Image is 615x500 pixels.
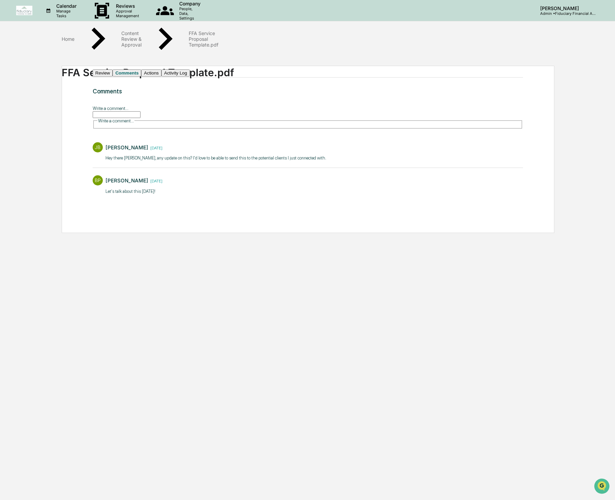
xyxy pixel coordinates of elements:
[48,114,82,119] a: Powered byPylon
[23,52,111,58] div: Start new chat
[161,69,190,77] button: Activity Log
[51,3,80,9] p: Calendar
[13,98,42,105] span: Data Lookup
[189,30,218,48] div: FFA Service Proposal Template.pdf
[16,6,32,15] img: logo
[7,52,19,64] img: 1746055101610-c473b297-6a78-478c-a979-82029cc54cd1
[67,114,82,119] span: Pylon
[121,30,142,48] div: Content Review & Approval
[111,9,143,18] p: Approval Management
[174,6,204,21] p: People, Data, Settings
[535,5,597,11] p: [PERSON_NAME]
[115,54,123,62] button: Start new chat
[105,197,162,204] p: ​
[105,188,162,195] p: Let's talk about this [DATE]!
[535,11,597,16] p: Admin • Fiduciary Financial Advisors
[62,36,74,42] div: Home
[4,95,45,107] a: 🔎Data Lookup
[7,86,12,91] div: 🖐️
[593,478,612,496] iframe: Open customer support
[49,86,54,91] div: 🗄️
[105,177,148,184] div: [PERSON_NAME]
[4,82,46,94] a: 🖐️Preclearance
[98,118,134,123] span: Write a comment...
[174,1,204,6] p: Company
[93,69,113,77] button: Review
[148,178,162,183] time: Sunday, September 7, 2025 at 2:05:38 PM EDT
[56,85,84,92] span: Attestations
[13,85,43,92] span: Preclearance
[105,144,148,151] div: [PERSON_NAME]
[93,88,523,95] h3: Comments
[51,9,80,18] p: Manage Tasks
[93,106,128,111] label: Write a comment...
[113,69,141,77] button: Comments
[46,82,86,94] a: 🗄️Attestations
[7,14,123,25] p: How can we help?
[148,145,162,150] time: Wednesday, September 24, 2025 at 12:00:23 PM EDT
[141,69,161,77] button: Actions
[93,69,523,77] div: secondary tabs example
[93,142,103,152] div: JB
[7,98,12,104] div: 🔎
[23,58,85,64] div: We're available if you need us!
[105,155,326,161] p: Hey there [PERSON_NAME],​ any update on this? I'd love to be able to send this to the potential c...
[111,3,143,9] p: Reviews
[93,175,103,185] div: BP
